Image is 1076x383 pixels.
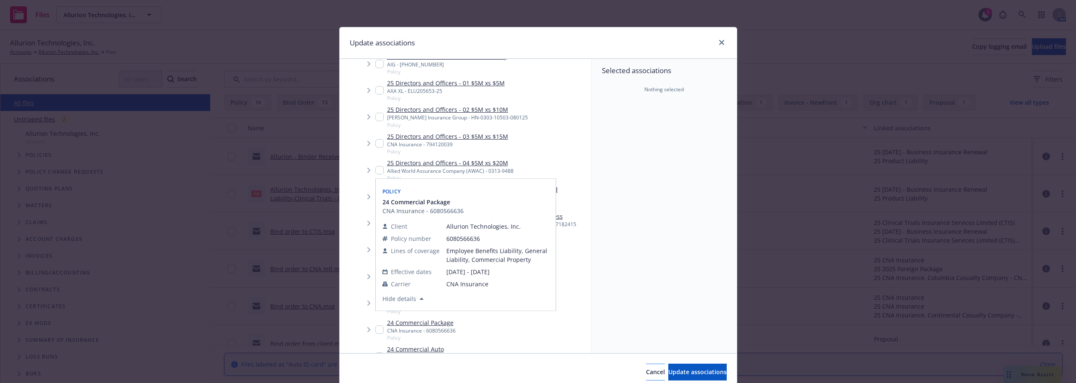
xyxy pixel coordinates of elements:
[391,234,431,243] span: Policy number
[387,114,528,121] div: [PERSON_NAME] Insurance Group - HN-0303-10503-080125
[382,198,450,206] span: 24 Commercial Package
[387,95,505,102] span: Policy
[668,368,727,376] span: Update associations
[646,368,665,376] span: Cancel
[387,87,505,95] div: AXA XL - ELU205653-25
[382,188,401,195] span: Policy
[379,293,427,304] button: Hide details
[446,246,549,264] span: Employee Benefits Liability, General Liability, Commercial Property
[387,141,508,148] div: CNA Insurance - 794120039
[391,222,407,231] span: Client
[391,246,440,255] span: Lines of coverage
[644,86,684,93] span: Nothing selected
[350,37,415,48] h1: Update associations
[387,132,508,141] a: 25 Directors and Officers - 03 $5M xs $15M
[446,234,549,243] span: 6080566636
[387,167,514,174] div: Allied World Assurance Company (AWAC) - 0313-9488
[602,66,727,76] span: Selected associations
[446,267,549,276] span: [DATE] - [DATE]
[668,364,727,380] button: Update associations
[446,280,549,288] span: CNA Insurance
[646,364,665,380] button: Cancel
[391,267,432,276] span: Effective dates
[382,206,464,215] div: CNA Insurance - 6080566636
[387,174,514,182] span: Policy
[387,345,456,354] a: 24 Commercial Auto
[387,318,456,327] a: 24 Commercial Package
[387,105,528,114] a: 25 Directors and Officers - 02 $5M xs $10M
[387,327,456,334] div: CNA Insurance - 6080566636
[387,148,508,155] span: Policy
[446,222,549,231] span: Allurion Technologies, Inc.
[387,334,456,341] span: Policy
[382,198,464,206] button: 24 Commercial Package
[387,158,514,167] a: 25 Directors and Officers - 04 $5M xs $20M
[387,79,505,87] a: 25 Directors and Officers - 01 $5M xs $5M
[387,68,507,75] span: Policy
[717,37,727,48] a: close
[391,280,411,288] span: Carrier
[387,61,507,68] div: AIG - [PHONE_NUMBER]
[387,122,528,129] span: Policy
